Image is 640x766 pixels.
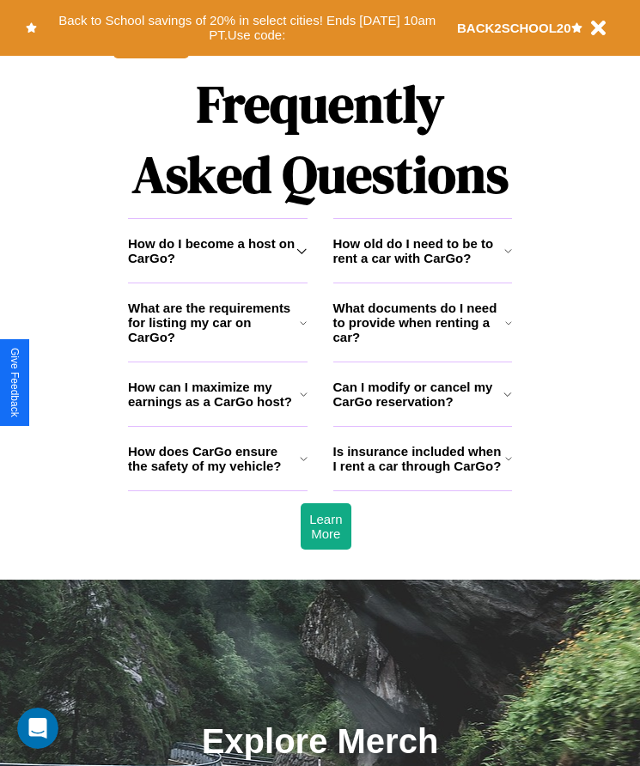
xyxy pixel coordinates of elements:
[37,9,457,47] button: Back to School savings of 20% in select cities! Ends [DATE] 10am PT.Use code:
[128,444,300,473] h3: How does CarGo ensure the safety of my vehicle?
[333,380,504,409] h3: Can I modify or cancel my CarGo reservation?
[457,21,571,35] b: BACK2SCHOOL20
[333,236,504,265] h3: How old do I need to be to rent a car with CarGo?
[17,708,58,749] iframe: Intercom live chat
[333,444,505,473] h3: Is insurance included when I rent a car through CarGo?
[333,301,506,344] h3: What documents do I need to provide when renting a car?
[128,236,296,265] h3: How do I become a host on CarGo?
[9,348,21,417] div: Give Feedback
[301,503,350,550] button: Learn More
[128,60,512,218] h1: Frequently Asked Questions
[128,380,300,409] h3: How can I maximize my earnings as a CarGo host?
[128,301,300,344] h3: What are the requirements for listing my car on CarGo?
